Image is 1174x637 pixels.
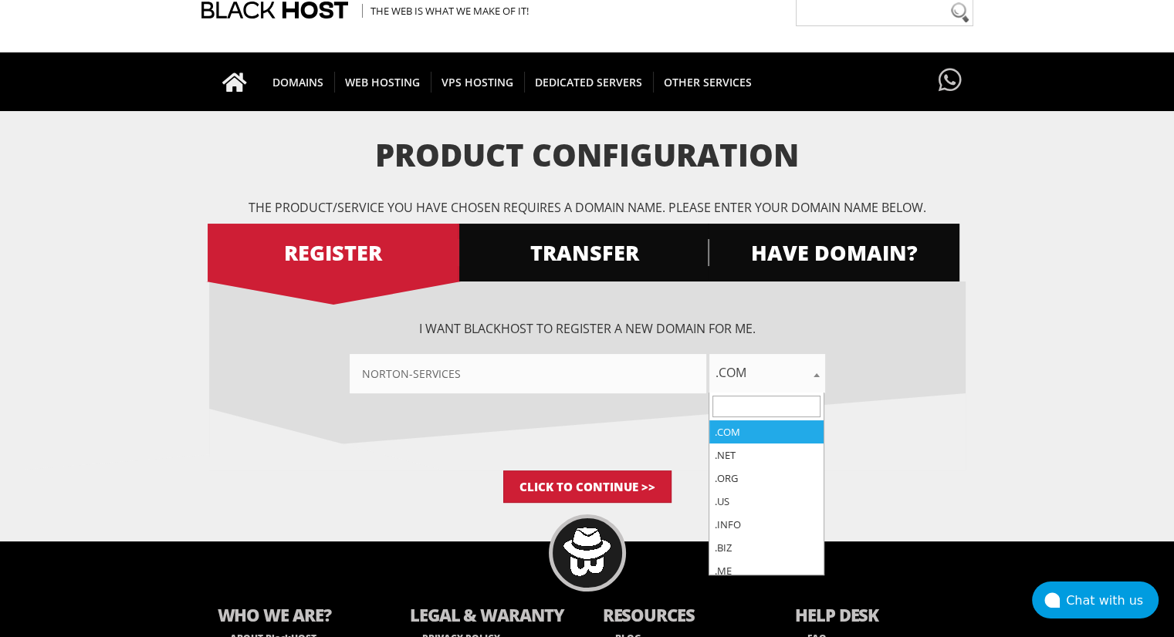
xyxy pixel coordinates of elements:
a: TRANSFER [458,224,709,281]
li: .biz [709,536,824,559]
a: VPS HOSTING [431,52,525,111]
a: REGISTER [208,224,459,281]
h1: Product Configuration [209,138,966,172]
b: HELP DESK [795,603,957,630]
li: .info [709,513,824,536]
li: .me [709,559,824,582]
span: DOMAINS [262,72,335,93]
b: LEGAL & WARANTY [410,603,572,630]
li: .us [709,490,824,513]
li: .net [709,443,824,467]
input: Click to Continue >> [503,470,672,503]
a: OTHER SERVICES [653,52,763,111]
span: VPS HOSTING [431,72,525,93]
span: DEDICATED SERVERS [524,72,654,93]
span: .com [709,362,825,383]
div: Chat with us [1066,593,1159,608]
span: WEB HOSTING [334,72,431,93]
img: BlackHOST mascont, Blacky. [563,527,611,576]
span: TRANSFER [458,239,709,266]
div: I want BlackHOST to register a new domain for me. [209,320,966,393]
a: DEDICATED SERVERS [524,52,654,111]
li: .com [709,420,824,443]
span: The Web is what we make of it! [362,4,529,18]
a: Have questions? [935,52,966,110]
a: Go to homepage [207,52,262,111]
b: WHO WE ARE? [218,603,380,630]
li: .org [709,467,824,490]
span: REGISTER [208,239,459,266]
a: WEB HOSTING [334,52,431,111]
b: RESOURCES [603,603,765,630]
p: The product/service you have chosen requires a domain name. Please enter your domain name below. [209,199,966,216]
span: HAVE DOMAIN? [708,239,959,266]
button: Chat with us [1032,581,1159,618]
a: HAVE DOMAIN? [708,224,959,281]
span: .com [709,354,825,393]
span: OTHER SERVICES [653,72,763,93]
a: DOMAINS [262,52,335,111]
